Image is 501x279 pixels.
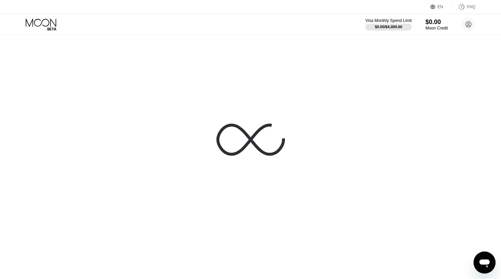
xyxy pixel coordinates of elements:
div: Visa Monthly Spend Limit$0.00/$4,000.00 [365,18,411,31]
div: Moon Credit [426,26,448,31]
div: FAQ [451,3,475,10]
div: EN [430,3,451,10]
div: $0.00Moon Credit [426,19,448,31]
div: $0.00 [426,19,448,26]
div: $0.00 / $4,000.00 [375,25,402,29]
div: Visa Monthly Spend Limit [365,18,411,23]
div: EN [438,4,443,9]
div: FAQ [467,4,475,9]
iframe: Button to launch messaging window [474,252,496,274]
